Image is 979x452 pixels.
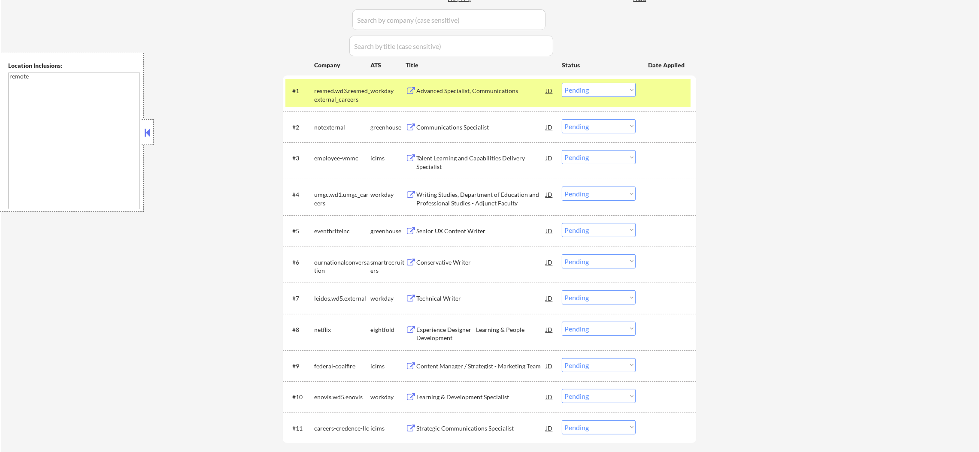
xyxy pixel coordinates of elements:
[370,325,406,334] div: eightfold
[314,154,370,163] div: employee-vmmc
[545,150,554,166] div: JD
[349,36,553,56] input: Search by title (case sensitive)
[545,290,554,306] div: JD
[545,389,554,404] div: JD
[416,154,546,171] div: Talent Learning and Capabilities Delivery Specialist
[292,87,307,95] div: #1
[314,61,370,69] div: Company
[406,61,554,69] div: Title
[416,227,546,235] div: Senior UX Content Writer
[292,123,307,132] div: #2
[314,258,370,275] div: ournationalconversation
[370,294,406,303] div: workday
[314,393,370,401] div: enovis.wd5.enovis
[370,393,406,401] div: workday
[370,424,406,433] div: icims
[416,294,546,303] div: Technical Writer
[370,227,406,235] div: greenhouse
[416,258,546,267] div: Conservative Writer
[292,227,307,235] div: #5
[292,424,307,433] div: #11
[292,325,307,334] div: #8
[416,190,546,207] div: Writing Studies, Department of Education and Professional Studies - Adjunct Faculty
[416,123,546,132] div: Communications Specialist
[370,362,406,371] div: icims
[292,294,307,303] div: #7
[370,123,406,132] div: greenhouse
[8,61,140,70] div: Location Inclusions:
[370,87,406,95] div: workday
[370,154,406,163] div: icims
[292,154,307,163] div: #3
[292,258,307,267] div: #6
[370,61,406,69] div: ATS
[292,362,307,371] div: #9
[545,223,554,238] div: JD
[314,227,370,235] div: eventbriteinc
[314,190,370,207] div: umgc.wd1.umgc_careers
[352,9,546,30] input: Search by company (case sensitive)
[545,83,554,98] div: JD
[562,57,636,72] div: Status
[545,254,554,270] div: JD
[545,420,554,436] div: JD
[416,325,546,342] div: Experience Designer - Learning & People Development
[370,258,406,275] div: smartrecruiters
[314,325,370,334] div: netflix
[314,424,370,433] div: careers-credence-llc
[314,123,370,132] div: notexternal
[545,119,554,135] div: JD
[416,362,546,371] div: Content Manager / Strategist - Marketing Team
[314,87,370,103] div: resmed.wd3.resmed_external_careers
[416,87,546,95] div: Advanced Specialist, Communications
[292,393,307,401] div: #10
[370,190,406,199] div: workday
[416,424,546,433] div: Strategic Communications Specialist
[314,294,370,303] div: leidos.wd5.external
[545,358,554,374] div: JD
[292,190,307,199] div: #4
[314,362,370,371] div: federal-coalfire
[648,61,686,69] div: Date Applied
[545,322,554,337] div: JD
[416,393,546,401] div: Learning & Development Specialist
[545,187,554,202] div: JD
